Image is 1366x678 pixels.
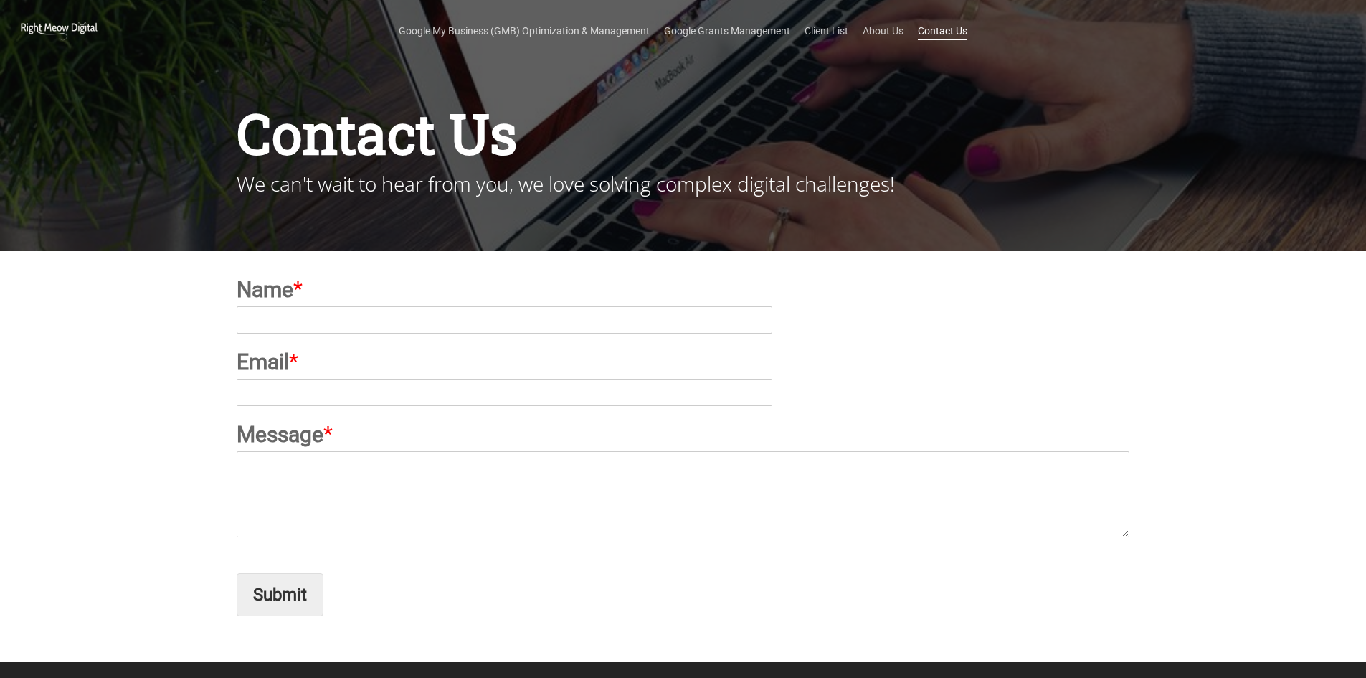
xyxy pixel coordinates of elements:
label: Message [237,420,1129,448]
a: Contact Us [918,24,967,38]
label: Name [237,276,1129,303]
label: Email [237,348,1129,376]
span: We can't wait to hear from you, we love solving complex digital challenges! [237,170,895,197]
button: Submit [237,573,323,616]
h1: Contact Us [237,98,1129,168]
a: About Us [863,24,903,38]
a: Client List [805,24,848,38]
a: Google My Business (GMB) Optimization & Management [399,24,650,38]
a: Google Grants Management [664,24,790,38]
